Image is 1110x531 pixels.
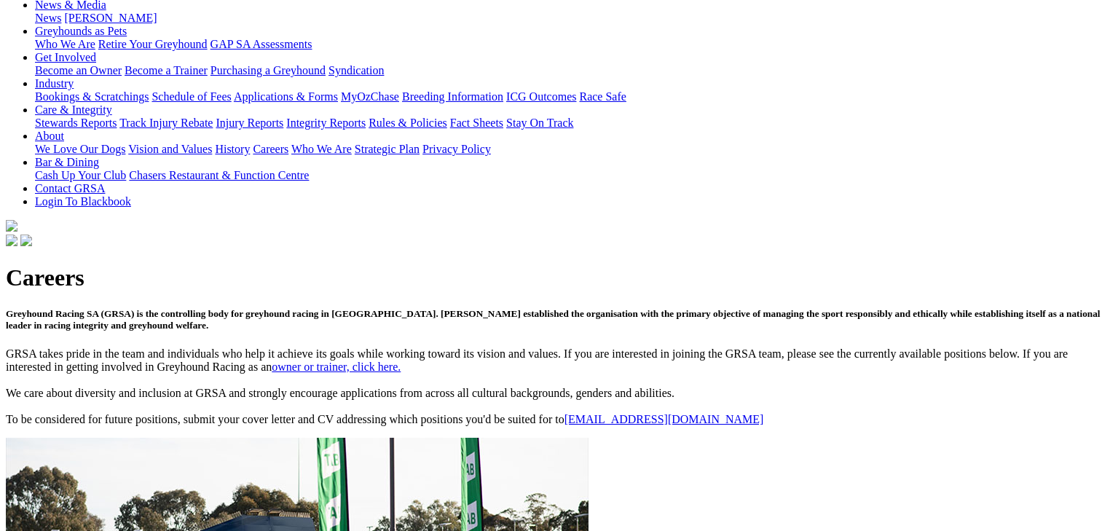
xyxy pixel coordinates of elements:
a: Applications & Forms [234,90,338,103]
a: ICG Outcomes [506,90,576,103]
a: Fact Sheets [450,117,503,129]
a: Industry [35,77,74,90]
a: Injury Reports [216,117,283,129]
a: Breeding Information [402,90,503,103]
a: Integrity Reports [286,117,366,129]
a: History [215,143,250,155]
a: GAP SA Assessments [210,38,312,50]
a: Who We Are [35,38,95,50]
a: Race Safe [579,90,626,103]
a: Stay On Track [506,117,573,129]
div: About [35,143,1104,156]
div: Get Involved [35,64,1104,77]
span: Greyhound Racing SA (GRSA) is the controlling body for greyhound racing in [GEOGRAPHIC_DATA]. [PE... [6,308,1101,331]
a: Login To Blackbook [35,195,131,208]
a: Contact GRSA [35,182,105,194]
a: Bookings & Scratchings [35,90,149,103]
div: News & Media [35,12,1104,25]
a: Stewards Reports [35,117,117,129]
div: Care & Integrity [35,117,1104,130]
a: Schedule of Fees [151,90,231,103]
a: [PERSON_NAME] [64,12,157,24]
a: Syndication [328,64,384,76]
a: Become an Owner [35,64,122,76]
a: Retire Your Greyhound [98,38,208,50]
a: Vision and Values [128,143,212,155]
a: Strategic Plan [355,143,420,155]
a: We Love Our Dogs [35,143,125,155]
a: Bar & Dining [35,156,99,168]
a: Privacy Policy [422,143,491,155]
a: Greyhounds as Pets [35,25,127,37]
a: Purchasing a Greyhound [210,64,326,76]
a: News [35,12,61,24]
div: Greyhounds as Pets [35,38,1104,51]
a: Track Injury Rebate [119,117,213,129]
div: Bar & Dining [35,169,1104,182]
h1: Careers [6,264,1104,291]
a: Cash Up Your Club [35,169,126,181]
a: owner or trainer, click here. [272,361,401,373]
a: About [35,130,64,142]
div: Industry [35,90,1104,103]
img: twitter.svg [20,235,32,246]
a: Care & Integrity [35,103,112,116]
a: [EMAIL_ADDRESS][DOMAIN_NAME] [564,413,764,425]
a: Get Involved [35,51,96,63]
a: Chasers Restaurant & Function Centre [129,169,309,181]
a: Who We Are [291,143,352,155]
img: facebook.svg [6,235,17,246]
a: Become a Trainer [125,64,208,76]
a: Rules & Policies [369,117,447,129]
img: logo-grsa-white.png [6,220,17,232]
a: MyOzChase [341,90,399,103]
p: GRSA takes pride in the team and individuals who help it achieve its goals while working toward i... [6,347,1104,426]
a: Careers [253,143,288,155]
